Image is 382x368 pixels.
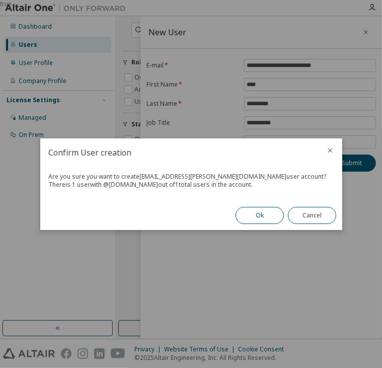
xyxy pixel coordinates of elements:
[48,173,334,181] div: Are you sure you want to create [EMAIL_ADDRESS][PERSON_NAME][DOMAIN_NAME] user account?
[326,146,334,155] button: close
[236,207,284,224] button: Ok
[40,138,318,167] h2: Confirm User creation
[288,207,336,224] button: Cancel
[48,181,334,189] div: There is 1 user with @ [DOMAIN_NAME] out of 1 total users in the account.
